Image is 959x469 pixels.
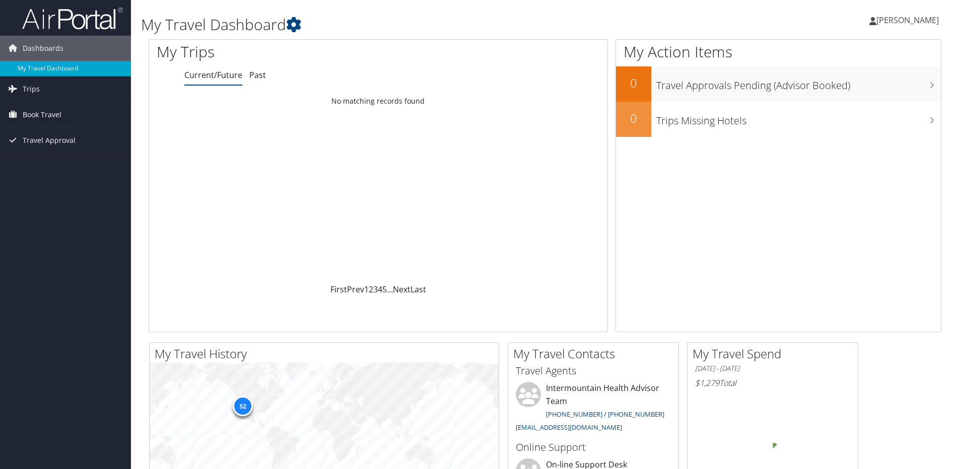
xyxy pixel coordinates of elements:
img: airportal-logo.png [22,7,123,30]
h6: Total [695,377,850,388]
h1: My Trips [157,41,409,62]
h2: My Travel Contacts [513,345,678,362]
a: 2 [369,284,373,295]
h2: 0 [616,110,651,127]
a: 0Trips Missing Hotels [616,102,941,137]
span: Book Travel [23,102,61,127]
a: Last [410,284,426,295]
a: 5 [382,284,387,295]
h1: My Travel Dashboard [141,14,679,35]
h3: Trips Missing Hotels [656,109,941,128]
h1: My Action Items [616,41,941,62]
span: Travel Approval [23,128,76,153]
a: [PERSON_NAME] [869,5,949,35]
a: 1 [364,284,369,295]
h2: 0 [616,74,651,92]
span: Dashboards [23,36,63,61]
h3: Travel Agents [516,364,671,378]
a: First [330,284,347,295]
li: Intermountain Health Advisor Team [511,382,676,436]
span: … [387,284,393,295]
h2: My Travel Spend [693,345,858,362]
a: 4 [378,284,382,295]
a: [EMAIL_ADDRESS][DOMAIN_NAME] [516,423,622,432]
h3: Travel Approvals Pending (Advisor Booked) [656,73,941,93]
td: No matching records found [149,92,607,110]
a: Past [249,69,266,81]
h3: Online Support [516,440,671,454]
a: [PHONE_NUMBER] / [PHONE_NUMBER] [546,410,664,419]
a: Prev [347,284,364,295]
span: Trips [23,76,40,102]
a: 3 [373,284,378,295]
h6: [DATE] - [DATE] [695,364,850,373]
a: 0Travel Approvals Pending (Advisor Booked) [616,66,941,102]
h2: My Travel History [155,345,499,362]
span: $1,279 [695,377,719,388]
div: 52 [233,396,253,416]
a: Current/Future [184,69,242,81]
span: [PERSON_NAME] [876,15,939,26]
a: Next [393,284,410,295]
